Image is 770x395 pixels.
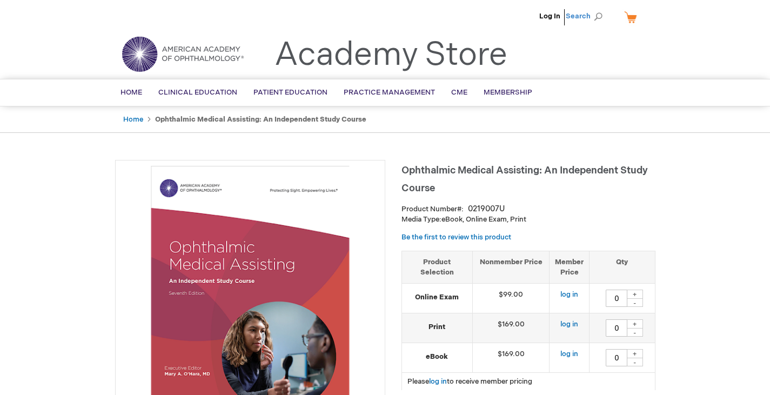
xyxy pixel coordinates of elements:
span: Membership [484,88,532,97]
input: Qty [606,319,627,337]
span: Please to receive member pricing [407,377,532,386]
th: Product Selection [402,251,473,283]
a: Be the first to review this product [401,233,511,242]
div: + [627,349,643,358]
div: - [627,328,643,337]
td: $169.00 [472,343,550,373]
th: Nonmember Price [472,251,550,283]
input: Qty [606,349,627,366]
p: eBook, Online Exam, Print [401,215,655,225]
span: Ophthalmic Medical Assisting: An Independent Study Course [401,165,648,194]
a: log in [560,290,578,299]
input: Qty [606,290,627,307]
td: $99.00 [472,284,550,313]
a: log in [429,377,447,386]
strong: Online Exam [407,292,467,303]
span: Patient Education [253,88,327,97]
td: $169.00 [472,313,550,343]
div: + [627,290,643,299]
a: Home [123,115,143,124]
div: - [627,358,643,366]
a: Academy Store [274,36,507,75]
a: log in [560,320,578,329]
div: - [627,298,643,307]
strong: Media Type: [401,215,441,224]
th: Member Price [550,251,590,283]
strong: eBook [407,352,467,362]
span: Home [120,88,142,97]
span: Search [566,5,607,27]
span: Practice Management [344,88,435,97]
strong: Ophthalmic Medical Assisting: An Independent Study Course [155,115,366,124]
strong: Print [407,322,467,332]
div: 0219007U [468,204,505,215]
a: log in [560,350,578,358]
span: CME [451,88,467,97]
th: Qty [590,251,655,283]
span: Clinical Education [158,88,237,97]
strong: Product Number [401,205,464,213]
a: Log In [539,12,560,21]
div: + [627,319,643,329]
